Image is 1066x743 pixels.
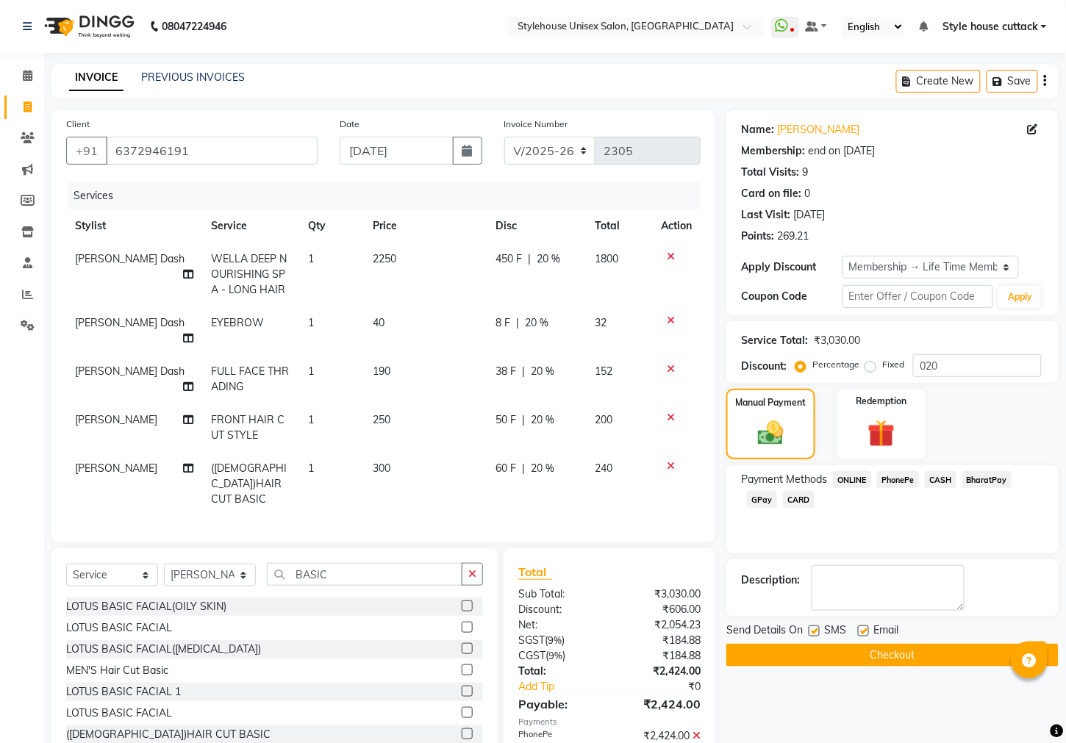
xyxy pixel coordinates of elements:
[942,19,1038,35] span: Style house cuttack
[833,471,871,488] span: ONLINE
[856,395,906,408] label: Redemption
[741,572,800,588] div: Description:
[793,207,825,223] div: [DATE]
[75,252,185,265] span: [PERSON_NAME] Dash
[652,209,701,243] th: Action
[741,122,774,137] div: Name:
[518,633,545,647] span: SGST
[726,644,1059,667] button: Checkout
[741,333,808,348] div: Service Total:
[75,365,185,378] span: [PERSON_NAME] Dash
[999,286,1041,308] button: Apply
[299,209,364,243] th: Qty
[507,648,609,664] div: ( )
[507,633,609,648] div: ( )
[507,586,609,602] div: Sub Total:
[726,622,803,641] span: Send Details On
[504,118,568,131] label: Invoice Number
[211,413,285,442] span: FRONT HAIR CUT STYLE
[824,622,846,641] span: SMS
[518,716,701,728] div: Payments
[507,695,609,713] div: Payable:
[66,727,271,742] div: ([DEMOGRAPHIC_DATA])HAIR CUT BASIC
[548,650,562,661] span: 9%
[69,65,124,91] a: INVOICE
[308,252,314,265] span: 1
[987,70,1038,93] button: Save
[487,209,586,243] th: Disc
[586,209,652,243] th: Total
[518,564,552,580] span: Total
[267,563,462,586] input: Search or Scan
[496,251,522,267] span: 450 F
[496,364,516,379] span: 38 F
[507,617,609,633] div: Net:
[141,71,245,84] a: PREVIOUS INVOICES
[373,252,396,265] span: 2250
[609,648,712,664] div: ₹184.88
[595,252,618,265] span: 1800
[66,706,172,721] div: LOTUS BASIC FACIAL
[211,462,287,506] span: ([DEMOGRAPHIC_DATA])HAIR CUT BASIC
[962,471,1012,488] span: BharatPay
[106,137,318,165] input: Search by Name/Mobile/Email/Code
[531,364,554,379] span: 20 %
[66,209,202,243] th: Stylist
[373,316,384,329] span: 40
[609,602,712,617] div: ₹606.00
[882,358,904,371] label: Fixed
[741,229,774,244] div: Points:
[859,417,904,451] img: _gift.svg
[66,684,181,700] div: LOTUS BASIC FACIAL 1
[777,229,809,244] div: 269.21
[595,413,612,426] span: 200
[340,118,359,131] label: Date
[814,333,860,348] div: ₹3,030.00
[66,663,168,678] div: MEN'S Hair Cut Basic
[896,70,981,93] button: Create New
[741,259,842,275] div: Apply Discount
[308,413,314,426] span: 1
[308,316,314,329] span: 1
[812,358,859,371] label: Percentage
[531,461,554,476] span: 20 %
[736,396,806,409] label: Manual Payment
[626,679,712,694] div: ₹0
[877,471,919,488] span: PhonePe
[75,462,157,475] span: [PERSON_NAME]
[75,316,185,329] span: [PERSON_NAME] Dash
[741,165,799,180] div: Total Visits:
[741,207,790,223] div: Last Visit:
[496,412,516,428] span: 50 F
[308,365,314,378] span: 1
[496,315,510,331] span: 8 F
[843,285,994,308] input: Enter Offer / Coupon Code
[518,649,545,662] span: CGST
[537,251,560,267] span: 20 %
[522,412,525,428] span: |
[66,642,261,657] div: LOTUS BASIC FACIAL([MEDICAL_DATA])
[741,186,801,201] div: Card on file:
[802,165,808,180] div: 9
[516,315,519,331] span: |
[741,359,787,374] div: Discount:
[595,365,612,378] span: 152
[808,143,875,159] div: end on [DATE]
[522,461,525,476] span: |
[373,462,390,475] span: 300
[741,289,842,304] div: Coupon Code
[747,491,777,508] span: GPay
[609,695,712,713] div: ₹2,424.00
[595,316,607,329] span: 32
[211,316,264,329] span: EYEBROW
[211,365,289,393] span: FULL FACE THRADING
[68,182,712,209] div: Services
[373,365,390,378] span: 190
[66,599,226,614] div: LOTUS BASIC FACIAL(OILY SKIN)
[37,6,138,47] img: logo
[777,122,859,137] a: [PERSON_NAME]
[750,418,792,448] img: _cash.svg
[162,6,226,47] b: 08047224946
[507,679,626,694] a: Add Tip
[525,315,548,331] span: 20 %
